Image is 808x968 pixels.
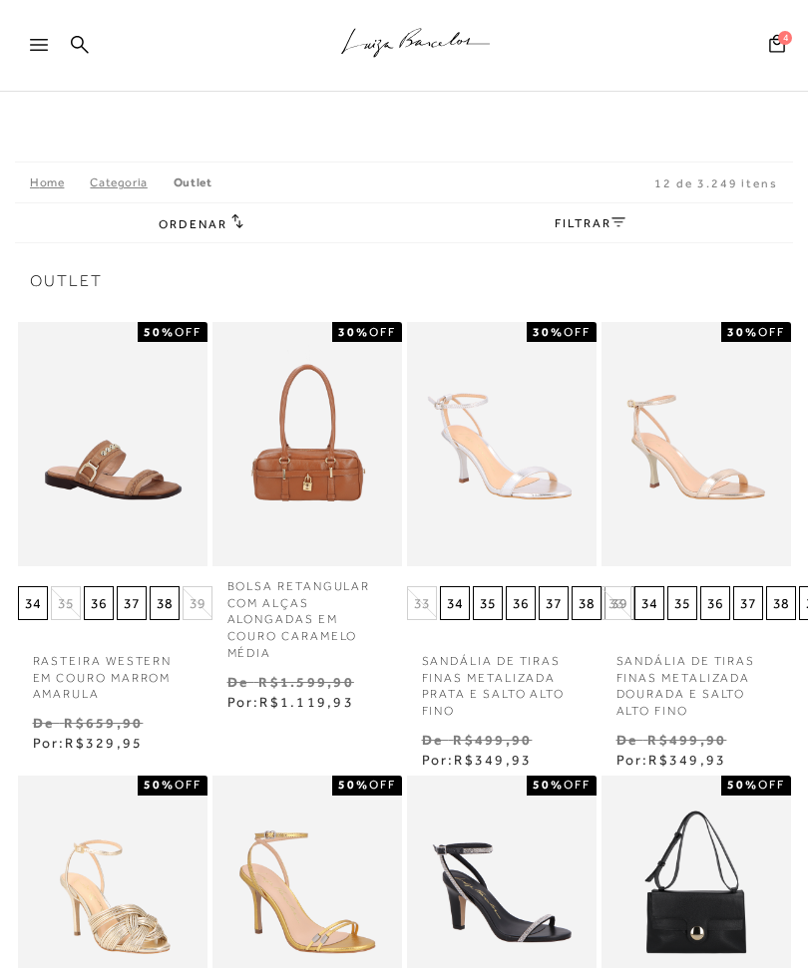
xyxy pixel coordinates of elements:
button: 36 [506,586,536,620]
span: 12 de 3.249 itens [654,176,778,190]
a: SANDÁLIA DE TIRAS FINAS METALIZADA DOURADA E SALTO ALTO FINO [602,641,791,720]
a: Categoria [90,175,173,189]
a: RASTEIRA WESTERN EM COURO MARROM AMARULA [18,641,207,703]
span: OFF [564,325,591,339]
span: OFF [758,325,785,339]
span: Por: [33,735,144,751]
button: 39 [183,586,212,620]
button: 37 [539,586,569,620]
button: 34 [18,586,48,620]
button: 38 [766,586,796,620]
span: OFF [564,778,591,792]
img: RASTEIRA WESTERN EM COURO MARROM AMARULA [20,305,205,583]
strong: 50% [144,778,175,792]
span: OFF [369,325,396,339]
a: BOLSA RETANGULAR COM ALÇAS ALONGADAS EM COURO CARAMELO MÉDIA [212,566,402,662]
button: 35 [51,586,81,620]
a: RASTEIRA WESTERN EM COURO MARROM AMARULA RASTEIRA WESTERN EM COURO MARROM AMARULA [20,305,205,583]
a: BOLSA RETANGULAR COM ALÇAS ALONGADAS EM COURO CARAMELO MÉDIA BOLSA RETANGULAR COM ALÇAS ALONGADAS... [214,305,400,583]
button: 35 [473,586,503,620]
button: 33 [602,586,631,620]
img: SANDÁLIA DE TIRAS FINAS METALIZADA DOURADA E SALTO ALTO FINO [604,305,789,583]
a: FILTRAR [555,216,624,230]
small: R$1.599,90 [258,674,353,690]
strong: 50% [144,325,175,339]
small: De [227,674,248,690]
strong: 30% [727,325,758,339]
span: OFF [175,778,202,792]
img: BOLSA RETANGULAR COM ALÇAS ALONGADAS EM COURO CARAMELO MÉDIA [214,305,400,583]
span: Por: [227,694,354,710]
button: 38 [150,586,180,620]
a: SANDÁLIA DE TIRAS FINAS METALIZADA PRATA E SALTO ALTO FINO SANDÁLIA DE TIRAS FINAS METALIZADA PRA... [409,305,595,583]
button: 36 [700,586,730,620]
span: Por: [616,752,727,768]
small: R$499,90 [647,732,726,748]
a: SANDÁLIA DE TIRAS FINAS METALIZADA PRATA E SALTO ALTO FINO [407,641,597,720]
span: 4 [778,31,792,45]
button: 35 [667,586,697,620]
button: 37 [733,586,763,620]
span: Outlet [30,273,778,289]
strong: 50% [533,778,564,792]
strong: 30% [338,325,369,339]
small: De [616,732,637,748]
strong: 30% [533,325,564,339]
button: 33 [407,586,437,620]
a: Home [30,175,90,189]
span: R$1.119,93 [259,694,353,710]
button: 37 [117,586,147,620]
span: OFF [369,778,396,792]
span: OFF [175,325,202,339]
button: 34 [634,586,664,620]
span: R$349,93 [648,752,726,768]
button: 34 [440,586,470,620]
span: Ordenar [159,217,226,231]
a: Outlet [174,175,212,189]
small: De [33,715,54,731]
small: R$659,90 [64,715,143,731]
strong: 50% [338,778,369,792]
a: SANDÁLIA DE TIRAS FINAS METALIZADA DOURADA E SALTO ALTO FINO SANDÁLIA DE TIRAS FINAS METALIZADA D... [604,305,789,583]
strong: 50% [727,778,758,792]
small: R$499,90 [453,732,532,748]
button: 4 [763,33,791,60]
span: OFF [758,778,785,792]
img: SANDÁLIA DE TIRAS FINAS METALIZADA PRATA E SALTO ALTO FINO [409,305,595,583]
button: 38 [572,586,602,620]
span: R$329,95 [65,735,143,751]
small: De [422,732,443,748]
button: 36 [84,586,114,620]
